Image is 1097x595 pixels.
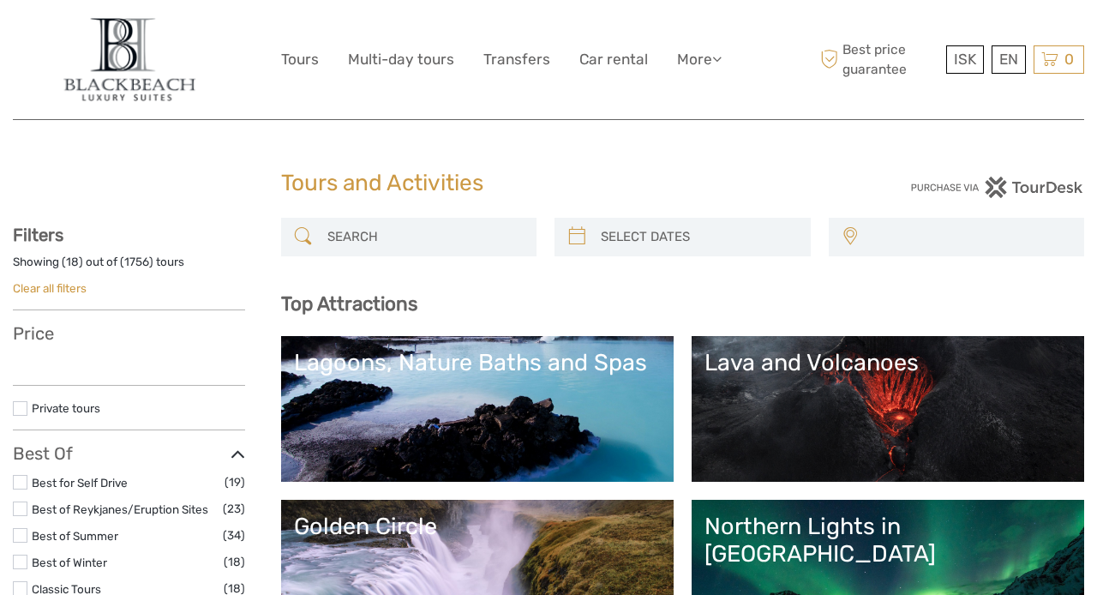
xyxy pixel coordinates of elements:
label: 18 [66,254,79,270]
span: (18) [224,552,245,572]
a: Transfers [483,47,550,72]
a: Clear all filters [13,281,87,295]
strong: Filters [13,225,63,245]
a: Car rental [579,47,648,72]
b: Top Attractions [281,292,417,316]
span: Best price guarantee [817,40,943,78]
div: Northern Lights in [GEOGRAPHIC_DATA] [704,513,1071,568]
img: 821-d0172702-669c-46bc-8e7c-1716aae4eeb1_logo_big.jpg [55,13,203,106]
a: Best of Summer [32,529,118,543]
div: Golden Circle [294,513,661,540]
a: Best for Self Drive [32,476,128,490]
span: ISK [954,51,976,68]
a: More [677,47,722,72]
span: 0 [1062,51,1076,68]
a: Private tours [32,401,100,415]
span: (23) [223,499,245,519]
div: Lava and Volcanoes [704,349,1071,376]
h3: Price [13,323,245,344]
div: Lagoons, Nature Baths and Spas [294,349,661,376]
label: 1756 [124,254,149,270]
span: (34) [223,526,245,545]
input: SEARCH [321,222,529,252]
input: SELECT DATES [594,222,802,252]
a: Best of Winter [32,556,107,569]
img: PurchaseViaTourDesk.png [910,177,1084,198]
div: EN [992,45,1026,74]
a: Best of Reykjanes/Eruption Sites [32,502,208,516]
span: (19) [225,472,245,492]
a: Lava and Volcanoes [704,349,1071,469]
a: Tours [281,47,319,72]
a: Multi-day tours [348,47,454,72]
div: Showing ( ) out of ( ) tours [13,254,245,280]
a: Lagoons, Nature Baths and Spas [294,349,661,469]
h1: Tours and Activities [281,170,817,197]
h3: Best Of [13,443,245,464]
